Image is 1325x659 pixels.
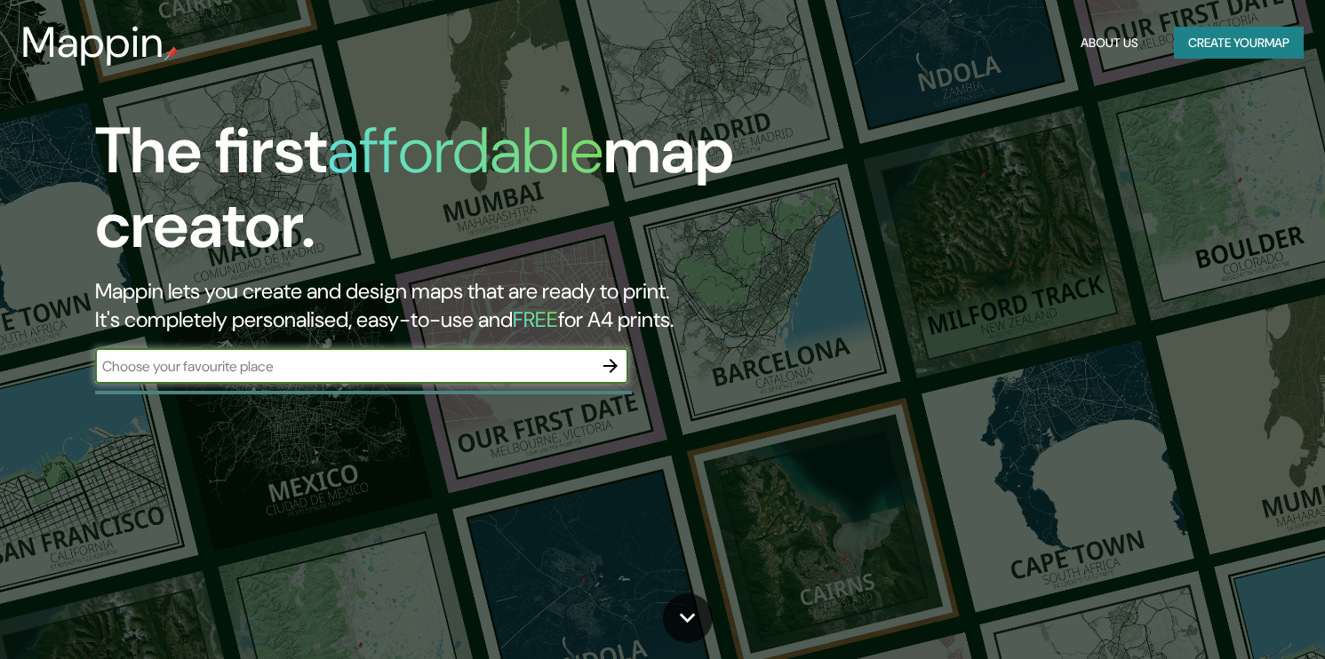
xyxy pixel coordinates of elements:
h1: affordable [327,109,603,192]
h5: FREE [513,306,558,333]
h1: The first map creator. [95,114,758,277]
img: mappin-pin [164,46,179,60]
button: Create yourmap [1174,27,1304,60]
input: Choose your favourite place [95,356,593,377]
h3: Mappin [21,18,164,67]
button: About Us [1074,27,1145,60]
h2: Mappin lets you create and design maps that are ready to print. It's completely personalised, eas... [95,277,758,334]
